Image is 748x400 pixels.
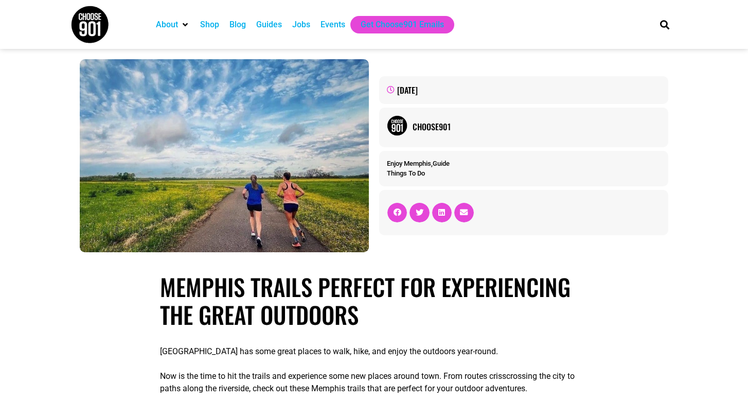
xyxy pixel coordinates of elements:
p: Now is the time to hit the trails and experience some new places around town. From routes crisscr... [160,370,588,395]
div: Share on email [454,203,474,222]
a: Blog [229,19,246,31]
div: Share on linkedin [432,203,452,222]
a: Shop [200,19,219,31]
div: About [151,16,195,33]
img: Picture of Choose901 [387,115,407,136]
h1: Memphis Trails Perfect for Experiencing the Great Outdoors [160,273,588,328]
p: [GEOGRAPHIC_DATA] has some great places to walk, hike, and enjoy the outdoors year-round. [160,345,588,358]
a: Get Choose901 Emails [361,19,444,31]
a: Events [320,19,345,31]
a: Guide [433,160,450,167]
img: Two women jogging on an outdoor path. [80,59,369,252]
a: Jobs [292,19,310,31]
div: Share on facebook [387,203,407,222]
a: Guides [256,19,282,31]
div: Search [656,16,673,33]
nav: Main nav [151,16,643,33]
time: [DATE] [397,84,418,96]
span: , [387,160,450,167]
a: Enjoy Memphis [387,160,431,167]
div: Share on twitter [409,203,429,222]
a: About [156,19,178,31]
a: Choose901 [413,120,661,133]
a: Things To Do [387,169,425,177]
